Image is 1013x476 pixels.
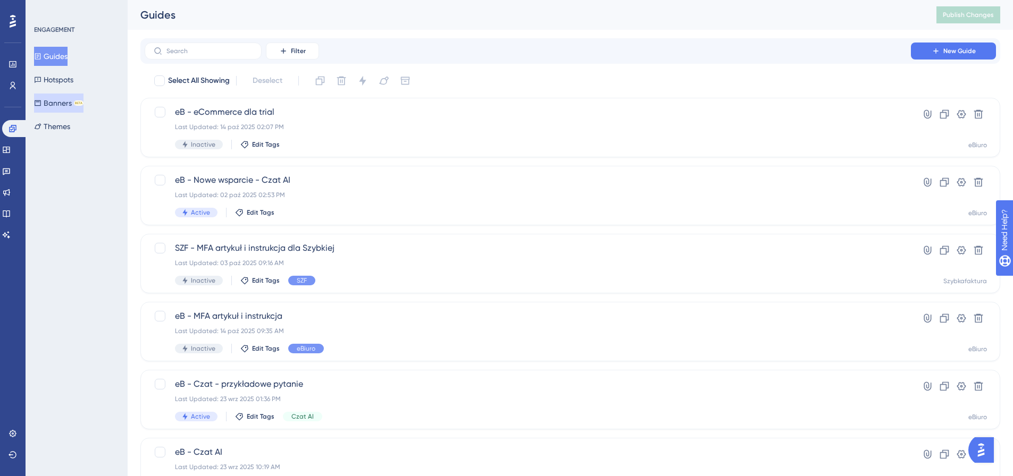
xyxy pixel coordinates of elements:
button: Edit Tags [240,276,280,285]
div: ENGAGEMENT [34,25,74,34]
span: Edit Tags [252,276,280,285]
div: eBiuro [968,209,987,217]
button: Hotspots [34,70,73,89]
div: eBiuro [968,345,987,353]
button: Edit Tags [235,208,274,217]
div: Guides [140,7,910,22]
div: Last Updated: 02 paź 2025 02:53 PM [175,191,881,199]
span: Filter [291,47,306,55]
span: Inactive [191,140,215,149]
span: eB - Czat AI [175,446,881,458]
span: Edit Tags [247,412,274,421]
div: Last Updated: 23 wrz 2025 10:19 AM [175,463,881,471]
span: New Guide [943,47,976,55]
span: eBiuro [297,344,315,353]
div: eBiuro [968,413,987,421]
div: Last Updated: 14 paź 2025 02:07 PM [175,123,881,131]
input: Search [166,47,253,55]
span: Active [191,412,210,421]
span: eB - Czat - przykładowe pytanie [175,378,881,390]
span: Deselect [253,74,282,87]
span: Publish Changes [943,11,994,19]
span: Edit Tags [252,344,280,353]
div: BETA [74,100,83,106]
button: Edit Tags [240,140,280,149]
button: Edit Tags [240,344,280,353]
span: Need Help? [25,3,66,15]
button: Themes [34,117,70,136]
span: Czat AI [291,412,314,421]
button: New Guide [911,42,996,59]
button: Publish Changes [936,6,1000,23]
button: Deselect [243,71,292,90]
span: eB - MFA artykuł i instrukcja [175,310,881,322]
div: Last Updated: 23 wrz 2025 01:36 PM [175,395,881,403]
span: Active [191,208,210,217]
button: Guides [34,47,68,66]
div: Last Updated: 03 paź 2025 09:16 AM [175,259,881,267]
div: Szybkafaktura [943,277,987,285]
button: BannersBETA [34,93,83,113]
span: Edit Tags [252,140,280,149]
button: Filter [266,42,319,59]
span: SZF [297,276,307,285]
span: SZF - MFA artykuł i instrukcja dla Szybkiej [175,242,881,254]
iframe: UserGuiding AI Assistant Launcher [968,434,1000,466]
span: Inactive [191,344,215,353]
span: eB - Nowe wsparcie - Czat AI [175,174,881,186]
span: Inactive [191,276,215,285]
button: Edit Tags [235,412,274,421]
span: eB - eCommerce dla trial [175,106,881,118]
span: Edit Tags [247,208,274,217]
div: Last Updated: 14 paź 2025 09:35 AM [175,327,881,335]
div: eBiuro [968,141,987,149]
span: Select All Showing [168,74,230,87]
